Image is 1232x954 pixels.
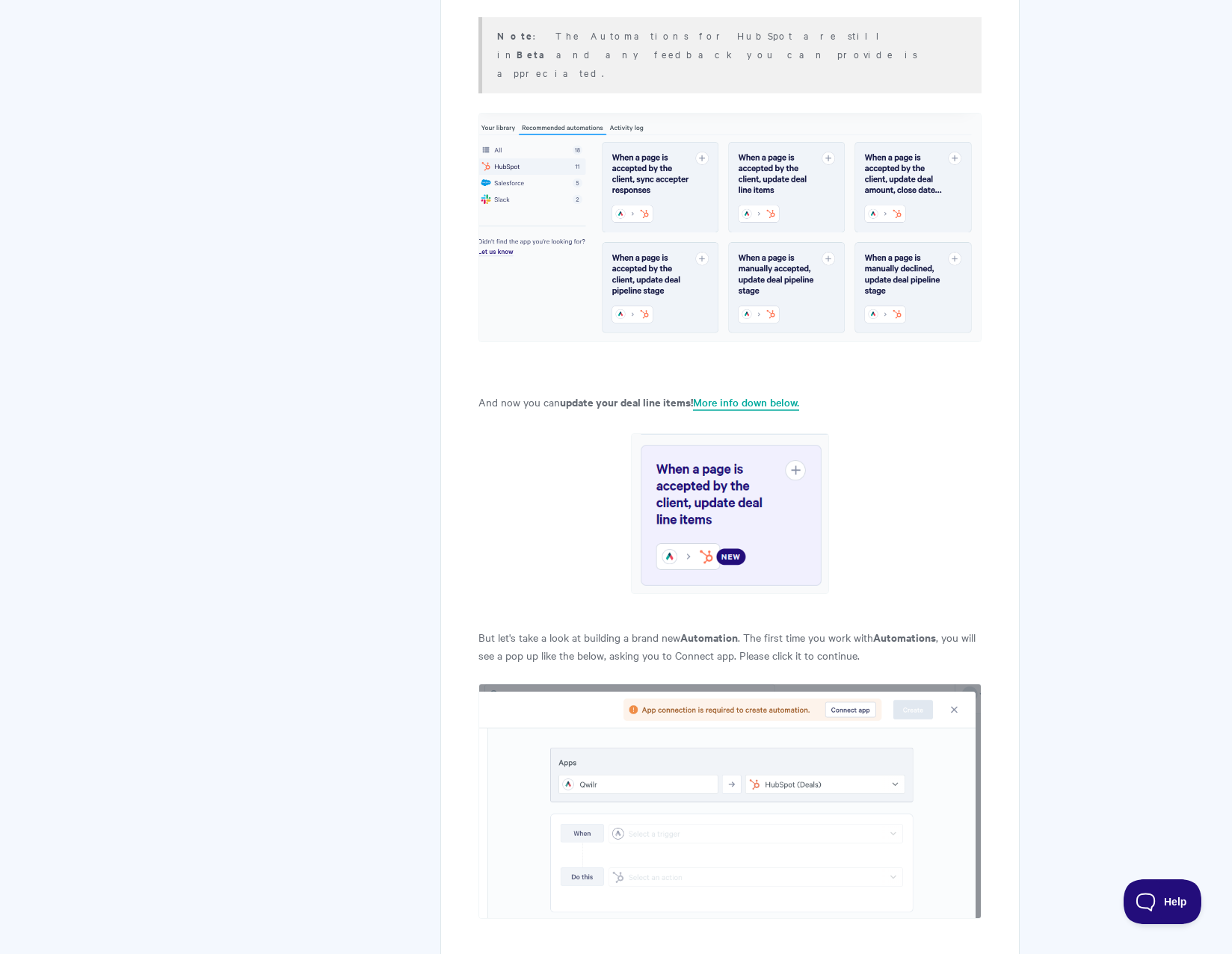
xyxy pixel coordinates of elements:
strong: Beta [517,47,556,61]
img: file-z7ninidVsK.png [478,113,982,342]
p: And now you can [478,393,982,594]
strong: Automation [680,629,738,645]
strong: Note [497,28,533,43]
strong: update your deal line items! [560,394,693,409]
p: But let's take a look at building a brand new . The first time you work with , you will see a pop... [478,628,982,664]
p: : The Automations for HubSpot are still in and any feedback you can provide is appreciated. [497,26,963,81]
a: More info down below. [693,394,799,411]
img: file-QYzBpyo77s.png [478,684,982,919]
strong: Automations [873,629,936,645]
iframe: Toggle Customer Support [1124,879,1202,924]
